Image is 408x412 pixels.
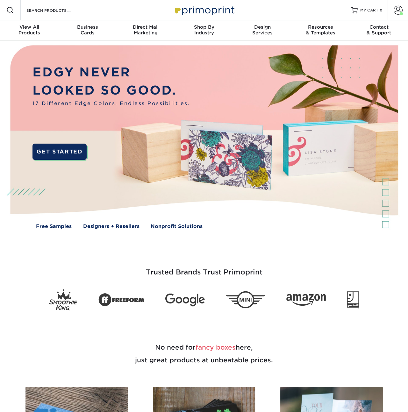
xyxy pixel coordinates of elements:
[175,20,233,41] a: Shop ByIndustry
[360,8,378,13] span: MY CART
[233,24,291,30] span: Design
[233,24,291,36] div: Services
[175,24,233,36] div: Industry
[32,100,190,107] span: 17 Different Edge Colors. Endless Possibilities.
[286,294,326,306] img: Amazon
[32,144,87,160] a: GET STARTED
[291,20,350,41] a: Resources& Templates
[49,289,77,310] img: Smoothie King
[117,24,175,36] div: Marketing
[350,24,408,30] span: Contact
[350,24,408,36] div: & Support
[347,291,359,309] img: Goodwill
[18,253,390,284] h3: Trusted Brands Trust Primoprint
[226,291,265,309] img: Mini
[117,20,175,41] a: Direct MailMarketing
[58,24,117,30] span: Business
[350,20,408,41] a: Contact& Support
[233,20,291,41] a: DesignServices
[98,290,144,310] img: Freeform
[58,20,117,41] a: BusinessCards
[196,344,236,351] span: fancy boxes
[58,24,117,36] div: Cards
[172,3,236,17] img: Primoprint
[18,326,390,382] h2: No need for here, just great products at unbeatable prices.
[83,223,140,230] a: Designers + Resellers
[26,6,88,14] input: SEARCH PRODUCTS.....
[32,81,190,100] p: LOOKED SO GOOD.
[291,24,350,30] span: Resources
[380,8,383,12] span: 0
[151,223,203,230] a: Nonprofit Solutions
[165,293,205,306] img: Google
[117,24,175,30] span: Direct Mail
[175,24,233,30] span: Shop By
[36,223,72,230] a: Free Samples
[291,24,350,36] div: & Templates
[32,63,190,82] p: EDGY NEVER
